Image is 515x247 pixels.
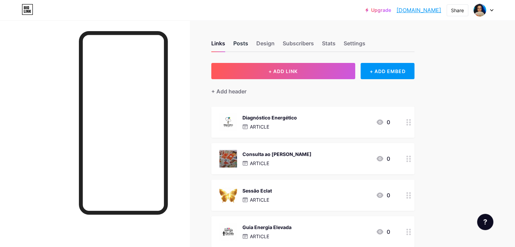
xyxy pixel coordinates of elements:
[219,113,237,131] img: Diagnóstico Energético
[250,196,269,203] p: ARTICLE
[219,186,237,204] img: Sessão Eclat
[283,39,314,51] div: Subscribers
[242,187,272,194] div: Sessão Eclat
[242,224,292,231] div: Guia Energia Elevada
[451,7,464,14] div: Share
[396,6,441,14] a: [DOMAIN_NAME]
[376,228,390,236] div: 0
[473,4,486,17] img: nudespertar
[242,151,312,158] div: Consulta ao [PERSON_NAME]
[250,233,269,240] p: ARTICLE
[376,118,390,126] div: 0
[211,87,246,95] div: + Add header
[361,63,414,79] div: + ADD EMBED
[365,7,391,13] a: Upgrade
[250,160,269,167] p: ARTICLE
[211,39,225,51] div: Links
[256,39,275,51] div: Design
[233,39,248,51] div: Posts
[211,63,355,79] button: + ADD LINK
[376,191,390,199] div: 0
[219,150,237,167] img: Consulta ao Tarot Cigano
[250,123,269,130] p: ARTICLE
[269,68,298,74] span: + ADD LINK
[242,114,297,121] div: Diagnóstico Energético
[376,155,390,163] div: 0
[344,39,365,51] div: Settings
[322,39,336,51] div: Stats
[219,223,237,241] img: Guia Energia Elevada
